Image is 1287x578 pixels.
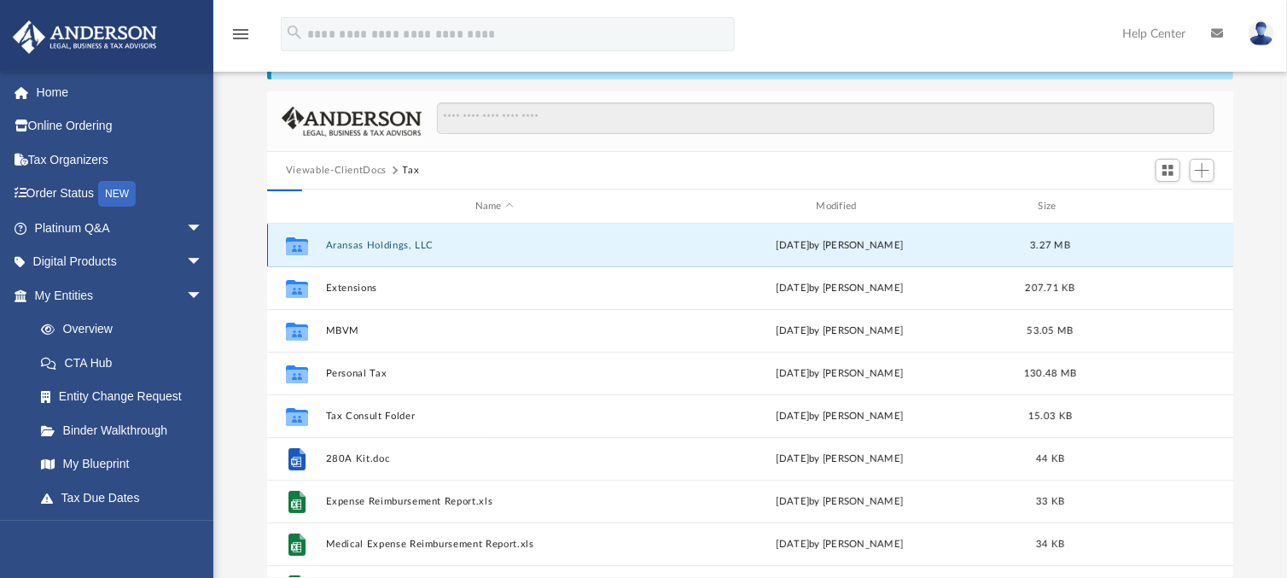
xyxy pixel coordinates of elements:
[12,75,229,109] a: Home
[1030,241,1070,250] span: 3.27 MB
[186,211,220,246] span: arrow_drop_down
[325,368,663,379] button: Personal Tax
[186,245,220,280] span: arrow_drop_down
[12,515,220,549] a: My Anderson Teamarrow_drop_down
[12,245,229,279] a: Digital Productsarrow_drop_down
[1156,159,1181,183] button: Switch to Grid View
[671,238,1009,254] div: by [PERSON_NAME]
[671,366,1009,382] div: [DATE] by [PERSON_NAME]
[24,346,229,380] a: CTA Hub
[1190,159,1215,183] button: Add
[275,199,317,214] div: id
[1024,369,1076,378] span: 130.48 MB
[24,413,229,447] a: Binder Walkthrough
[671,324,1009,339] div: [DATE] by [PERSON_NAME]
[1249,21,1274,46] img: User Pic
[403,163,420,178] button: Tax
[325,240,663,251] button: Aransas Holdings, LLC
[186,278,220,313] span: arrow_drop_down
[325,283,663,294] button: Extensions
[24,481,229,515] a: Tax Due Dates
[24,447,220,482] a: My Blueprint
[285,23,304,42] i: search
[1028,412,1072,421] span: 15.03 KB
[324,199,662,214] div: Name
[230,32,251,44] a: menu
[1025,283,1074,293] span: 207.71 KB
[1016,199,1084,214] div: Size
[186,515,220,550] span: arrow_drop_down
[12,177,229,212] a: Order StatusNEW
[1092,199,1211,214] div: id
[230,24,251,44] i: menu
[325,325,663,336] button: MBVM
[24,380,229,414] a: Entity Change Request
[671,537,1009,552] div: [DATE] by [PERSON_NAME]
[1027,326,1073,336] span: 53.05 MB
[776,241,809,250] span: [DATE]
[325,496,663,507] button: Expense Reimbursement Report.xls
[267,224,1234,577] div: grid
[12,211,229,245] a: Platinum Q&Aarrow_drop_down
[671,409,1009,424] div: [DATE] by [PERSON_NAME]
[325,453,663,464] button: 280A Kit.doc
[98,181,136,207] div: NEW
[671,281,1009,296] div: [DATE] by [PERSON_NAME]
[671,494,1009,510] div: [DATE] by [PERSON_NAME]
[1036,497,1064,506] span: 33 KB
[670,199,1008,214] div: Modified
[12,109,229,143] a: Online Ordering
[1036,454,1064,464] span: 44 KB
[671,452,1009,467] div: [DATE] by [PERSON_NAME]
[1036,540,1064,549] span: 34 KB
[12,143,229,177] a: Tax Organizers
[286,163,387,178] button: Viewable-ClientDocs
[8,20,162,54] img: Anderson Advisors Platinum Portal
[325,539,663,550] button: Medical Expense Reimbursement Report.xls
[12,278,229,312] a: My Entitiesarrow_drop_down
[437,102,1215,135] input: Search files and folders
[24,312,229,347] a: Overview
[325,411,663,422] button: Tax Consult Folder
